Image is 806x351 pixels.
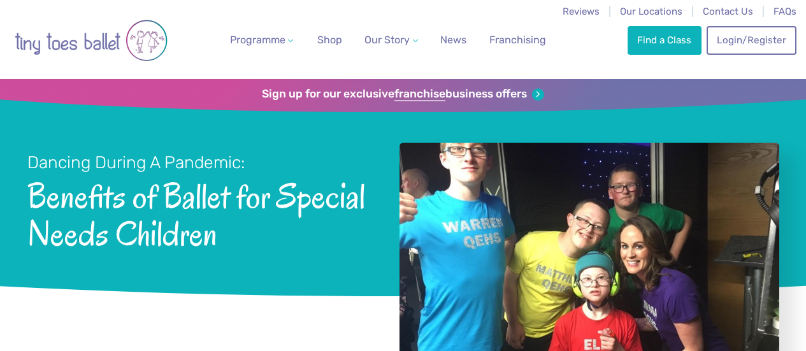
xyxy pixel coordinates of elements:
[225,27,299,53] a: Programme
[359,27,423,53] a: Our Story
[707,26,796,54] a: Login/Register
[628,26,702,54] a: Find a Class
[364,34,410,46] span: Our Story
[317,34,342,46] span: Shop
[620,6,682,17] a: Our Locations
[262,87,544,101] a: Sign up for our exclusivefranchisebusiness offers
[394,87,445,101] strong: franchise
[703,6,753,17] a: Contact Us
[563,6,600,17] a: Reviews
[774,6,796,17] a: FAQs
[489,34,546,46] span: Franchising
[484,27,551,53] a: Franchising
[440,34,466,46] span: News
[27,152,245,173] small: Dancing During A Pandemic:
[27,174,366,252] span: Benefits of Ballet for Special Needs Children
[230,34,285,46] span: Programme
[435,27,471,53] a: News
[312,27,347,53] a: Shop
[15,8,168,73] img: tiny toes ballet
